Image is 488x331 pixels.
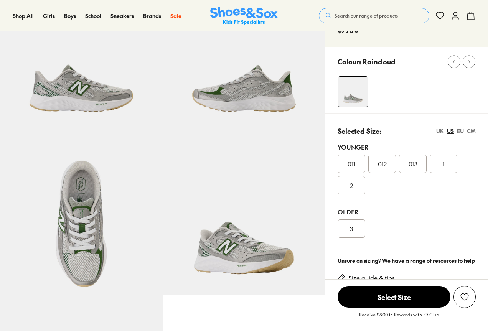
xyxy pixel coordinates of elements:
[338,56,361,67] p: Colour:
[409,159,417,168] span: 013
[338,207,476,216] div: Older
[350,181,353,190] span: 2
[143,12,161,20] a: Brands
[338,257,476,265] div: Unsure on sizing? We have a range of resources to help
[335,12,398,19] span: Search our range of products
[467,127,476,135] div: CM
[453,286,476,308] button: Add to Wishlist
[13,12,34,20] a: Shop All
[43,12,55,20] a: Girls
[359,311,439,325] p: Receive $8.00 in Rewards with Fit Club
[348,159,355,168] span: 011
[319,8,429,23] button: Search our range of products
[436,127,444,135] div: UK
[338,142,476,152] div: Younger
[338,126,381,136] p: Selected Size:
[378,159,387,168] span: 012
[110,12,134,20] a: Sneakers
[447,127,454,135] div: US
[85,12,101,20] a: School
[170,12,181,20] a: Sale
[457,127,464,135] div: EU
[163,133,325,295] img: 7-551851_1
[64,12,76,20] a: Boys
[350,224,353,233] span: 3
[210,7,278,25] img: SNS_Logo_Responsive.svg
[348,274,395,282] a: Size guide & tips
[210,7,278,25] a: Shoes & Sox
[338,286,450,308] button: Select Size
[338,77,368,107] img: 4-551848_1
[363,56,396,67] p: Raincloud
[443,159,445,168] span: 1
